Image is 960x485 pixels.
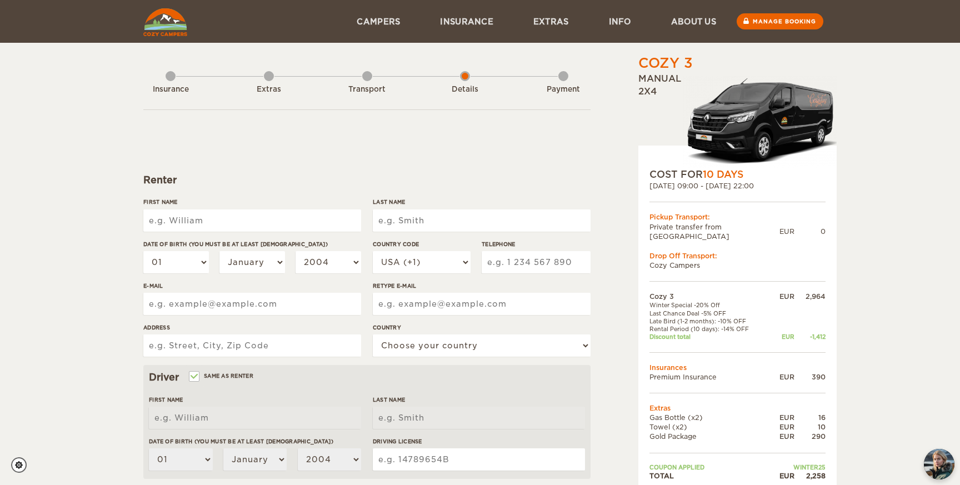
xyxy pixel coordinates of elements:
[794,422,826,432] div: 10
[703,169,743,180] span: 10 Days
[649,261,826,270] td: Cozy Campers
[373,209,591,232] input: e.g. Smith
[638,54,693,73] div: Cozy 3
[794,471,826,481] div: 2,258
[482,251,591,273] input: e.g. 1 234 567 890
[373,396,585,404] label: Last Name
[770,471,794,481] div: EUR
[143,282,361,290] label: E-mail
[143,198,361,206] label: First Name
[373,407,585,429] input: e.g. Smith
[140,84,201,95] div: Insurance
[649,422,770,432] td: Towel (x2)
[149,437,361,446] label: Date of birth (You must be at least [DEMOGRAPHIC_DATA])
[737,13,823,29] a: Manage booking
[143,293,361,315] input: e.g. example@example.com
[649,325,770,333] td: Rental Period (10 days): -14% OFF
[770,292,794,301] div: EUR
[11,457,34,473] a: Cookie settings
[649,251,826,261] div: Drop Off Transport:
[337,84,398,95] div: Transport
[143,8,187,36] img: Cozy Campers
[143,209,361,232] input: e.g. William
[794,292,826,301] div: 2,964
[434,84,496,95] div: Details
[649,301,770,309] td: Winter Special -20% Off
[794,372,826,382] div: 390
[649,463,770,471] td: Coupon applied
[649,309,770,317] td: Last Chance Deal -5% OFF
[373,293,591,315] input: e.g. example@example.com
[149,371,585,384] div: Driver
[143,334,361,357] input: e.g. Street, City, Zip Code
[779,227,794,236] div: EUR
[649,222,779,241] td: Private transfer from [GEOGRAPHIC_DATA]
[770,432,794,441] div: EUR
[649,168,826,181] div: COST FOR
[770,422,794,432] div: EUR
[649,333,770,341] td: Discount total
[649,181,826,191] div: [DATE] 09:00 - [DATE] 22:00
[683,76,837,168] img: Langur-m-c-logo-2.png
[373,282,591,290] label: Retype E-mail
[770,333,794,341] div: EUR
[190,371,253,381] label: Same as renter
[638,73,837,168] div: Manual 2x4
[143,240,361,248] label: Date of birth (You must be at least [DEMOGRAPHIC_DATA])
[924,449,954,479] img: Freyja at Cozy Campers
[770,372,794,382] div: EUR
[190,374,197,381] input: Same as renter
[649,432,770,441] td: Gold Package
[143,323,361,332] label: Address
[373,448,585,471] input: e.g. 14789654B
[143,173,591,187] div: Renter
[649,372,770,382] td: Premium Insurance
[238,84,299,95] div: Extras
[649,317,770,325] td: Late Bird (1-2 months): -10% OFF
[482,240,591,248] label: Telephone
[373,437,585,446] label: Driving License
[794,413,826,422] div: 16
[794,227,826,236] div: 0
[649,471,770,481] td: TOTAL
[794,333,826,341] div: -1,412
[924,449,954,479] button: chat-button
[649,403,826,413] td: Extras
[770,413,794,422] div: EUR
[649,292,770,301] td: Cozy 3
[770,463,826,471] td: WINTER25
[373,198,591,206] label: Last Name
[149,407,361,429] input: e.g. William
[533,84,594,95] div: Payment
[649,363,826,372] td: Insurances
[649,212,826,222] div: Pickup Transport:
[373,323,591,332] label: Country
[373,240,471,248] label: Country Code
[649,413,770,422] td: Gas Bottle (x2)
[149,396,361,404] label: First Name
[794,432,826,441] div: 290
